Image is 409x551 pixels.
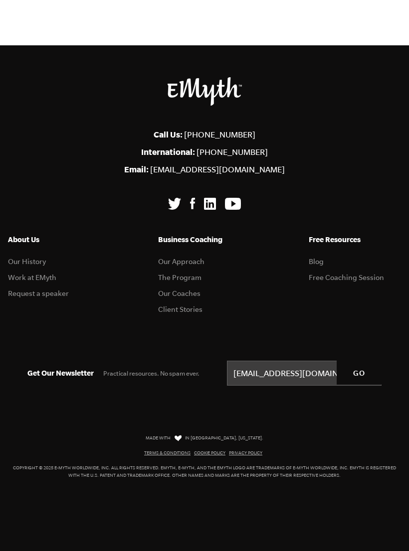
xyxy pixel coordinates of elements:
a: Cookie Policy [194,450,225,455]
a: [PHONE_NUMBER] [197,147,268,156]
a: Work at EMyth [8,274,56,281]
a: Terms & Conditions [144,450,191,455]
strong: Email: [124,164,149,174]
a: Our Approach [158,258,204,266]
img: Twitter [168,198,182,210]
a: Blog [309,258,324,266]
a: Our Coaches [158,289,201,297]
a: [EMAIL_ADDRESS][DOMAIN_NAME] [150,165,285,174]
img: LinkedIn [204,198,216,210]
img: YouTube [225,198,241,210]
h5: Business Coaching [158,234,250,246]
a: Free Coaching Session [309,274,384,281]
span: Get Our Newsletter [27,369,94,377]
a: Client Stories [158,305,203,313]
strong: Call Us: [154,130,183,139]
h5: About Us [8,234,100,246]
div: Widget chat [359,503,409,551]
img: Love [175,435,182,441]
span: Practical resources. No spam ever. [103,370,200,377]
a: Our History [8,258,46,266]
h5: Free Resources [309,234,401,246]
a: Privacy Policy [229,450,262,455]
a: [PHONE_NUMBER] [184,130,255,139]
img: EMyth [168,77,242,106]
p: Made with in [GEOGRAPHIC_DATA], [US_STATE]. Copyright © 2025 E-Myth Worldwide, Inc. All rights re... [8,433,401,479]
a: The Program [158,274,202,281]
input: GO [337,361,382,385]
img: Facebook [190,198,195,210]
input: name@emailaddress.com [227,361,382,386]
a: Request a speaker [8,289,69,297]
strong: International: [141,147,195,156]
iframe: Chat Widget [359,503,409,551]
